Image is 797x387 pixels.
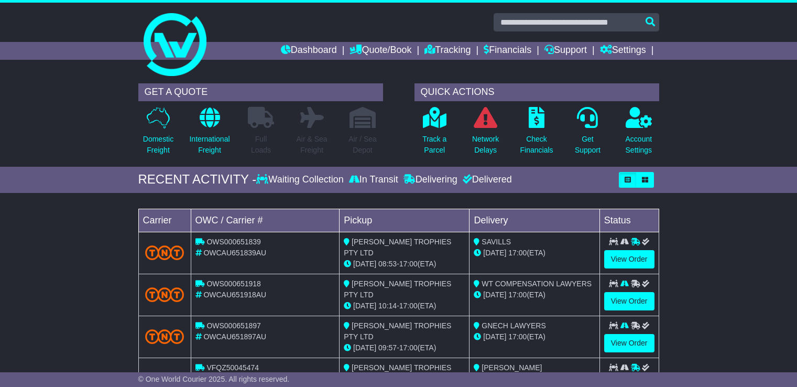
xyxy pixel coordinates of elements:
[482,363,542,372] span: [PERSON_NAME]
[344,238,451,257] span: [PERSON_NAME] TROPHIES PTY LTD
[574,106,601,162] a: GetSupport
[508,291,527,299] span: 17:00
[508,332,527,341] span: 17:00
[206,238,261,246] span: OWS000651839
[544,42,587,60] a: Support
[138,209,191,232] td: Carrier
[482,238,511,246] span: SAVILLS
[399,343,418,352] span: 17:00
[472,106,499,162] a: NetworkDelays
[348,134,377,156] p: Air / Sea Depot
[138,172,257,187] div: RECENT ACTIVITY -
[483,249,506,257] span: [DATE]
[422,106,447,162] a: Track aParcel
[474,248,595,259] div: (ETA)
[474,289,595,300] div: (ETA)
[145,287,184,302] img: TNT_Domestic.png
[482,279,592,288] span: WT COMPENSATION LAWYERS
[399,260,418,268] span: 17:00
[346,174,401,186] div: In Transit
[344,300,465,311] div: - (ETA)
[482,321,545,330] span: GNECH LAWYERS
[424,42,471,60] a: Tracking
[414,83,659,101] div: QUICK ACTIONS
[353,260,376,268] span: [DATE]
[191,209,340,232] td: OWC / Carrier #
[189,106,230,162] a: InternationalFreight
[138,83,383,101] div: GET A QUOTE
[203,291,266,299] span: OWCAU651918AU
[600,42,646,60] a: Settings
[401,174,460,186] div: Delivering
[206,321,261,330] span: OWS000651897
[604,250,654,268] a: View Order
[353,302,376,310] span: [DATE]
[248,134,274,156] p: Full Loads
[143,106,174,162] a: DomesticFreight
[422,134,446,156] p: Track a Parcel
[378,302,397,310] span: 10:14
[344,321,451,341] span: [PERSON_NAME] TROPHIES PTY LTD
[472,134,499,156] p: Network Delays
[206,279,261,288] span: OWS000651918
[143,134,173,156] p: Domestic Freight
[281,42,337,60] a: Dashboard
[520,106,554,162] a: CheckFinancials
[344,342,465,353] div: - (ETA)
[138,375,290,383] span: © One World Courier 2025. All rights reserved.
[189,134,230,156] p: International Freight
[350,42,411,60] a: Quote/Book
[145,245,184,260] img: TNT_Domestic.png
[626,134,652,156] p: Account Settings
[378,260,397,268] span: 08:53
[575,134,601,156] p: Get Support
[145,329,184,343] img: TNT_Domestic.png
[508,249,527,257] span: 17:00
[484,42,531,60] a: Financials
[520,134,553,156] p: Check Financials
[344,279,451,299] span: [PERSON_NAME] TROPHIES PTY LTD
[460,174,512,186] div: Delivered
[470,209,599,232] td: Delivery
[483,332,506,341] span: [DATE]
[599,209,659,232] td: Status
[474,331,595,342] div: (ETA)
[206,363,259,372] span: VFQZ50045474
[604,334,654,352] a: View Order
[256,174,346,186] div: Waiting Collection
[344,259,465,270] div: - (ETA)
[483,291,506,299] span: [DATE]
[378,343,397,352] span: 09:57
[353,343,376,352] span: [DATE]
[203,249,266,257] span: OWCAU651839AU
[625,106,653,162] a: AccountSettings
[604,292,654,310] a: View Order
[344,363,451,383] span: [PERSON_NAME] TROPHIES PTY LTD
[203,332,266,341] span: OWCAU651897AU
[296,134,327,156] p: Air & Sea Freight
[399,302,418,310] span: 17:00
[340,209,470,232] td: Pickup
